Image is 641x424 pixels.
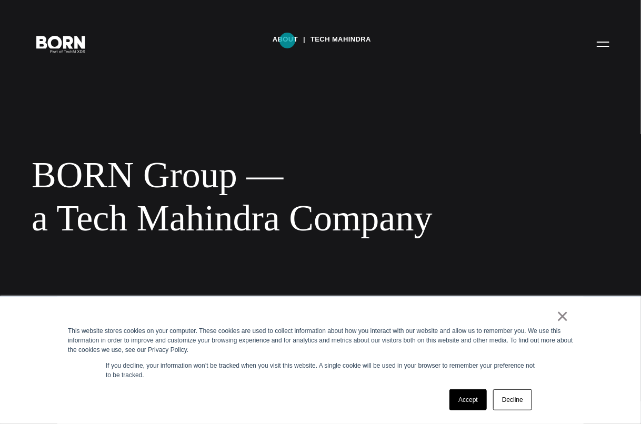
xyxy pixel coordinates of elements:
div: BORN Group — a Tech Mahindra Company [32,154,474,239]
a: × [556,311,569,321]
div: This website stores cookies on your computer. These cookies are used to collect information about... [68,326,573,355]
a: Tech Mahindra [311,32,371,47]
a: About [273,32,298,47]
a: Accept [449,389,487,410]
a: Decline [493,389,532,410]
button: Open [590,33,616,55]
p: If you decline, your information won’t be tracked when you visit this website. A single cookie wi... [106,361,535,380]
